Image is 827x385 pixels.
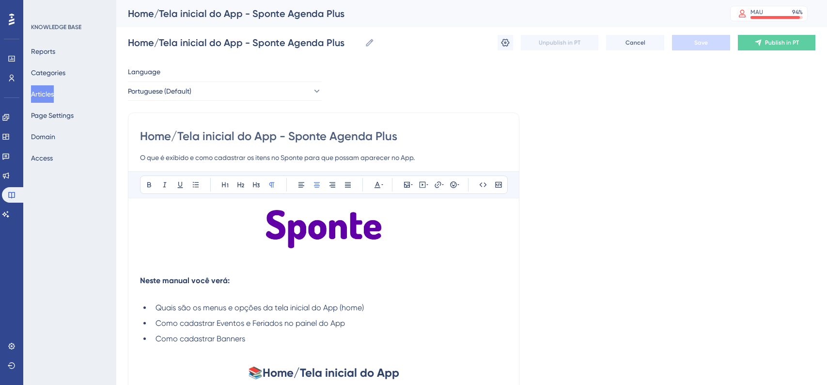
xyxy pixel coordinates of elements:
[156,303,364,312] span: Quais são os menus e opções da tela inicial do App (home)
[128,85,191,97] span: Portuguese (Default)
[248,366,263,380] span: 📚
[31,64,65,81] button: Categories
[128,7,706,20] div: Home/Tela inicial do App - Sponte Agenda Plus
[31,43,55,60] button: Reports
[521,35,598,50] button: Unpublish in PT
[694,39,708,47] span: Save
[31,23,81,31] div: KNOWLEDGE BASE
[750,8,763,16] div: MAU
[539,39,580,47] span: Unpublish in PT
[765,39,799,47] span: Publish in PT
[31,128,55,145] button: Domain
[128,81,322,101] button: Portuguese (Default)
[792,8,803,16] div: 94 %
[156,319,345,328] span: Como cadastrar Eventos e Feriados no painel do App
[263,366,399,380] strong: Home/Tela inicial do App
[625,39,645,47] span: Cancel
[672,35,730,50] button: Save
[140,276,230,285] strong: Neste manual você verá:
[140,152,507,163] input: Article Description
[128,66,160,78] span: Language
[31,149,53,167] button: Access
[606,35,664,50] button: Cancel
[31,107,74,124] button: Page Settings
[140,128,507,144] input: Article Title
[31,85,54,103] button: Articles
[128,36,361,49] input: Article Name
[738,35,815,50] button: Publish in PT
[156,334,245,343] span: Como cadastrar Banners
